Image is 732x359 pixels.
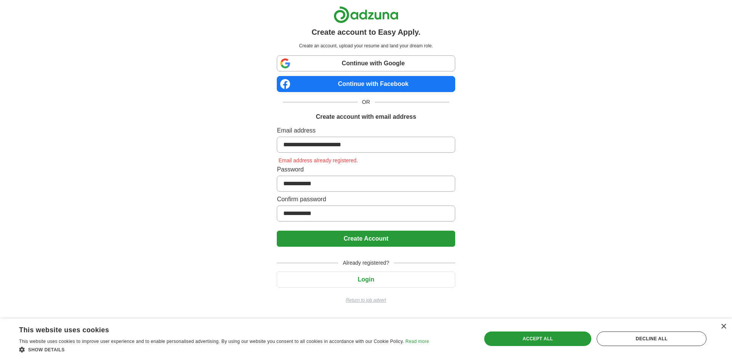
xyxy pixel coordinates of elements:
button: Login [277,272,455,288]
p: Create an account, upload your resume and land your dream role. [278,42,453,49]
span: This website uses cookies to improve user experience and to enable personalised advertising. By u... [19,339,404,344]
span: OR [358,98,375,106]
div: Close [721,324,726,330]
button: Create Account [277,231,455,247]
a: Login [277,276,455,283]
a: Return to job advert [277,297,455,304]
a: Continue with Facebook [277,76,455,92]
span: Email address already registered. [277,157,360,163]
img: Adzuna logo [334,6,398,23]
h1: Create account with email address [316,112,416,121]
label: Password [277,165,455,174]
div: This website uses cookies [19,323,410,335]
span: Already registered? [338,259,393,267]
a: Continue with Google [277,55,455,71]
div: Accept all [484,332,592,346]
h1: Create account to Easy Apply. [311,26,421,38]
div: Show details [19,346,429,353]
label: Confirm password [277,195,455,204]
a: Read more, opens a new window [405,339,429,344]
div: Decline all [597,332,706,346]
label: Email address [277,126,455,135]
span: Show details [28,347,65,353]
